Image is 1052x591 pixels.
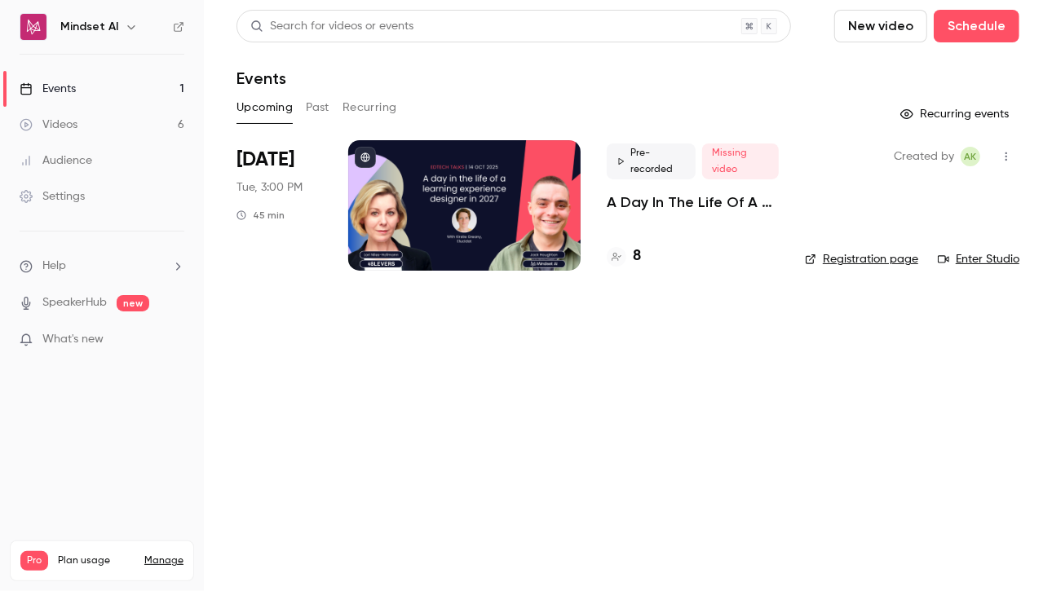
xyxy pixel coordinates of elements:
[236,140,322,271] div: Oct 14 Tue, 3:00 PM (Europe/London)
[58,554,135,567] span: Plan usage
[633,245,641,267] h4: 8
[236,147,294,173] span: [DATE]
[961,147,980,166] span: Anna Kocsis
[20,14,46,40] img: Mindset AI
[20,81,76,97] div: Events
[702,143,779,179] span: Missing video
[236,95,293,121] button: Upcoming
[343,95,397,121] button: Recurring
[834,10,927,42] button: New video
[165,333,184,347] iframe: Noticeable Trigger
[20,117,77,133] div: Videos
[894,147,954,166] span: Created by
[60,19,118,35] h6: Mindset AI
[893,101,1019,127] button: Recurring events
[805,251,918,267] a: Registration page
[607,245,641,267] a: 8
[934,10,1019,42] button: Schedule
[250,18,413,35] div: Search for videos or events
[938,251,1019,267] a: Enter Studio
[607,192,779,212] a: A Day In The Life Of A Learning Experience Designer In [DATE] | EdTech Talks EP2
[117,295,149,311] span: new
[42,258,66,275] span: Help
[236,209,285,222] div: 45 min
[144,554,183,567] a: Manage
[20,258,184,275] li: help-dropdown-opener
[42,331,104,348] span: What's new
[965,147,977,166] span: AK
[20,188,85,205] div: Settings
[236,179,303,196] span: Tue, 3:00 PM
[42,294,107,311] a: SpeakerHub
[607,143,696,179] span: Pre-recorded
[306,95,329,121] button: Past
[20,551,48,571] span: Pro
[236,68,286,88] h1: Events
[20,152,92,169] div: Audience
